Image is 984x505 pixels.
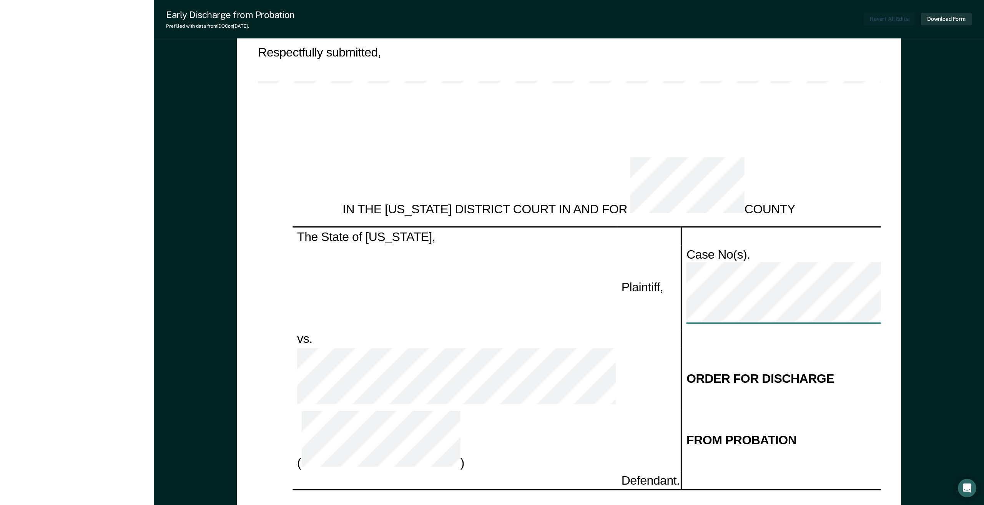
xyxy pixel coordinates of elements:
[958,479,976,497] div: Open Intercom Messenger
[293,329,617,347] td: vs.
[293,226,617,245] td: The State of [US_STATE],
[293,409,617,472] td: ( )
[166,23,295,29] div: Prefilled with data from IDOC on [DATE] .
[864,13,915,25] button: Revert All Edits
[617,245,681,329] td: Plaintiff,
[617,472,681,490] td: Defendant.
[293,157,845,217] div: IN THE [US_STATE] DISTRICT COURT IN AND FOR COUNTY
[257,43,766,61] td: Respectfully submitted,
[166,9,295,20] div: Early Discharge from Probation
[921,13,972,25] button: Download Form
